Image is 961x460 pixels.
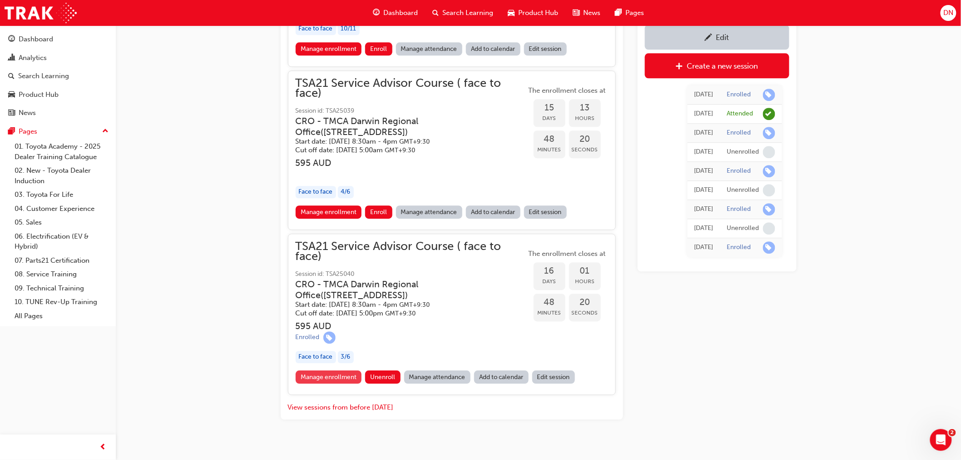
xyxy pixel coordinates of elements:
a: Analytics [4,50,112,66]
div: Attended [727,110,753,118]
button: TSA21 Service Advisor Course ( face to face)Session id: TSA25040CRO - TMCA Darwin Regional Office... [296,241,608,387]
a: Create a new session [645,53,789,78]
span: pages-icon [615,7,622,19]
button: Enroll [365,42,392,55]
button: DashboardAnalyticsSearch LearningProduct HubNews [4,29,112,123]
span: Seconds [569,308,601,318]
a: Manage enrollment [296,370,362,384]
span: Session id: TSA25040 [296,269,526,280]
h3: CRO - TMCA Darwin Regional Office ( [STREET_ADDRESS] ) [296,279,512,300]
div: Enrolled [296,333,320,342]
span: Enroll [370,208,387,216]
span: 48 [534,297,565,308]
span: plus-icon [675,62,683,71]
a: Manage attendance [404,370,471,384]
a: Manage attendance [396,42,463,55]
a: car-iconProduct Hub [501,4,566,22]
span: Pages [626,8,644,18]
span: pencil-icon [705,34,713,43]
span: The enrollment closes at [526,249,608,259]
div: Enrolled [727,90,751,99]
a: Manage enrollment [296,205,362,219]
span: Australian Central Standard Time GMT+9:30 [385,146,416,154]
div: Face to face [296,351,336,363]
a: Edit session [524,205,567,219]
span: 01 [569,266,601,276]
div: Product Hub [19,90,59,100]
span: search-icon [8,72,15,80]
a: 06. Electrification (EV & Hybrid) [11,230,112,254]
span: 48 [534,134,565,145]
a: Add to calendar [466,205,520,219]
span: Dashboard [384,8,418,18]
a: Add to calendar [474,370,529,384]
span: learningRecordVerb_ENROLL-icon [323,331,336,344]
div: Tue Sep 03 2024 15:33:28 GMT+0930 (Australian Central Standard Time) [694,185,713,195]
button: Unenroll [365,370,401,384]
a: All Pages [11,309,112,323]
div: Unenrolled [727,186,759,195]
h5: Start date: [DATE] 8:30am - 4pm [296,137,512,146]
span: Enroll [370,45,387,53]
h3: 595 AUD [296,158,526,168]
div: Pages [19,126,37,137]
span: Australian Central Standard Time GMT+9:30 [386,310,416,317]
div: Dashboard [19,34,53,45]
a: news-iconNews [566,4,608,22]
span: Minutes [534,145,565,155]
span: News [584,8,601,18]
span: guage-icon [373,7,380,19]
div: Wed Aug 07 2024 08:41:16 GMT+0930 (Australian Central Standard Time) [694,223,713,234]
a: guage-iconDashboard [366,4,426,22]
a: 08. Service Training [11,267,112,281]
span: learningRecordVerb_NONE-icon [763,184,775,196]
span: DN [943,8,953,18]
span: 15 [534,103,565,113]
span: TSA21 Service Advisor Course ( face to face) [296,78,526,99]
a: Add to calendar [466,42,520,55]
span: Australian Central Standard Time GMT+9:30 [400,301,430,309]
iframe: Intercom live chat [930,429,952,451]
span: learningRecordVerb_NONE-icon [763,146,775,158]
a: Edit session [524,42,567,55]
div: Face to face [296,23,336,35]
span: 13 [569,103,601,113]
div: Tue Sep 03 2024 15:33:15 GMT+0930 (Australian Central Standard Time) [694,204,713,215]
span: Seconds [569,145,601,155]
span: Search Learning [443,8,494,18]
span: prev-icon [100,442,107,453]
a: 04. Customer Experience [11,202,112,216]
button: Pages [4,123,112,140]
span: pages-icon [8,128,15,136]
span: news-icon [8,109,15,117]
span: learningRecordVerb_ATTEND-icon [763,108,775,120]
div: Unenrolled [727,224,759,233]
a: 07. Parts21 Certification [11,254,112,268]
span: learningRecordVerb_ENROLL-icon [763,89,775,101]
span: learningRecordVerb_NONE-icon [763,222,775,235]
a: search-iconSearch Learning [426,4,501,22]
div: 4 / 6 [338,186,354,198]
a: Edit [645,25,789,50]
a: 02. New - Toyota Dealer Induction [11,164,112,188]
span: Days [534,113,565,124]
div: Create a new session [687,61,758,70]
div: Enrolled [727,167,751,175]
span: 2 [949,429,956,436]
div: Analytics [19,53,47,63]
h5: Cut off date: [DATE] 5:00pm [296,309,512,318]
div: Fri Sep 26 2025 13:08:29 GMT+0930 (Australian Central Standard Time) [694,90,713,100]
span: news-icon [573,7,580,19]
div: Mon Jun 23 2025 15:30:20 GMT+0930 (Australian Central Standard Time) [694,128,713,138]
div: Wed Jan 29 2025 16:10:40 GMT+1030 (Australian Central Daylight Time) [694,147,713,157]
a: 05. Sales [11,215,112,230]
span: learningRecordVerb_ENROLL-icon [763,203,775,215]
div: Enrolled [727,129,751,137]
a: Manage enrollment [296,42,362,55]
a: Search Learning [4,68,112,85]
span: 20 [569,134,601,145]
div: Edit [716,33,729,42]
h5: Start date: [DATE] 8:30am - 4pm [296,300,512,309]
span: Unenroll [370,373,395,381]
